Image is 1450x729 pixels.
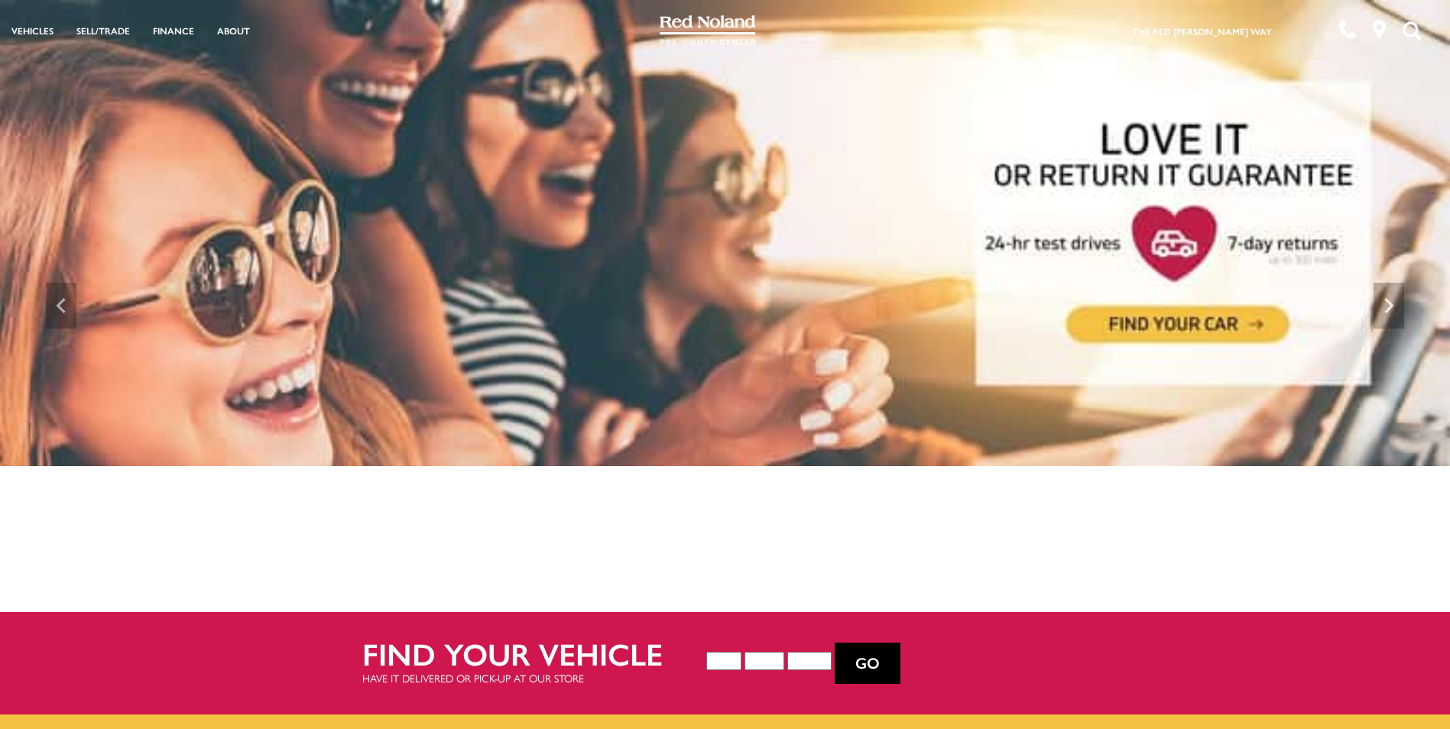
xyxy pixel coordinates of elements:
[706,652,741,670] select: Vehicle Year
[1396,1,1427,60] button: Open the search field
[787,652,832,670] select: Vehicle Model
[362,637,706,670] h2: Find your vehicle
[744,652,784,670] select: Vehicle Make
[835,643,900,684] button: Go
[660,21,756,36] a: Red Noland Pre-Owned
[660,15,756,46] img: Red Noland Pre-Owned
[1132,24,1272,38] a: The Red [PERSON_NAME] Way
[362,670,706,685] p: Have it delivered or pick-up at our store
